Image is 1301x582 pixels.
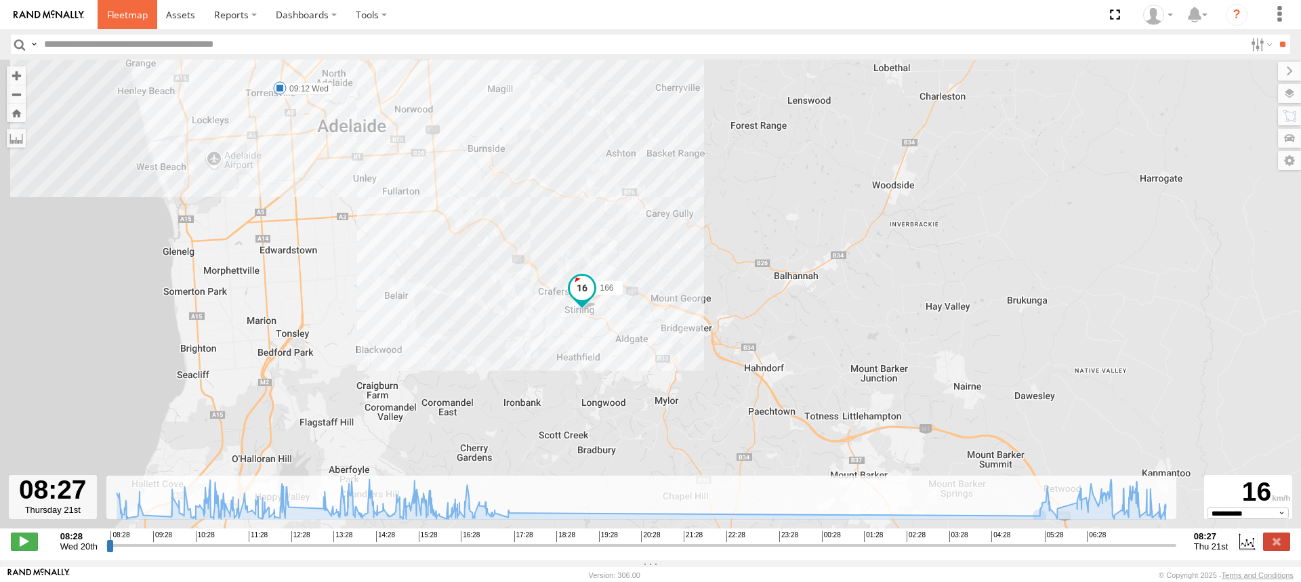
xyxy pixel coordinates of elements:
span: 166 [600,283,613,292]
span: 08:28 [110,531,129,542]
div: Amin Vahidinezhad [1138,5,1178,25]
span: 01:28 [864,531,883,542]
label: Search Query [28,35,39,54]
label: Close [1263,533,1290,550]
label: 09:12 Wed [280,83,333,95]
span: Thu 21st Aug 2025 [1194,541,1228,552]
label: Search Filter Options [1245,35,1275,54]
button: Zoom in [7,66,26,85]
strong: 08:27 [1194,531,1228,541]
span: 13:28 [333,531,352,542]
div: Version: 306.00 [589,571,640,579]
span: 15:28 [419,531,438,542]
span: 19:28 [599,531,618,542]
a: Terms and Conditions [1222,571,1294,579]
label: Map Settings [1278,151,1301,170]
label: Play/Stop [11,533,38,550]
strong: 08:28 [60,531,98,541]
span: 12:28 [291,531,310,542]
span: 20:28 [641,531,660,542]
div: 16 [1206,477,1290,507]
label: Measure [7,129,26,148]
button: Zoom Home [7,104,26,122]
span: 05:28 [1045,531,1064,542]
span: 09:28 [153,531,172,542]
span: 14:28 [376,531,395,542]
span: 23:28 [779,531,798,542]
span: 21:28 [684,531,703,542]
div: © Copyright 2025 - [1159,571,1294,579]
span: 04:28 [991,531,1010,542]
img: rand-logo.svg [14,10,84,20]
span: 06:28 [1087,531,1106,542]
a: Visit our Website [7,568,70,582]
button: Zoom out [7,85,26,104]
span: 02:28 [907,531,926,542]
i: ? [1226,4,1247,26]
span: 22:28 [726,531,745,542]
span: 17:28 [514,531,533,542]
span: Wed 20th Aug 2025 [60,541,98,552]
span: 10:28 [196,531,215,542]
span: 16:28 [461,531,480,542]
span: 11:28 [249,531,268,542]
span: 03:28 [949,531,968,542]
span: 00:28 [822,531,841,542]
span: 18:28 [556,531,575,542]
